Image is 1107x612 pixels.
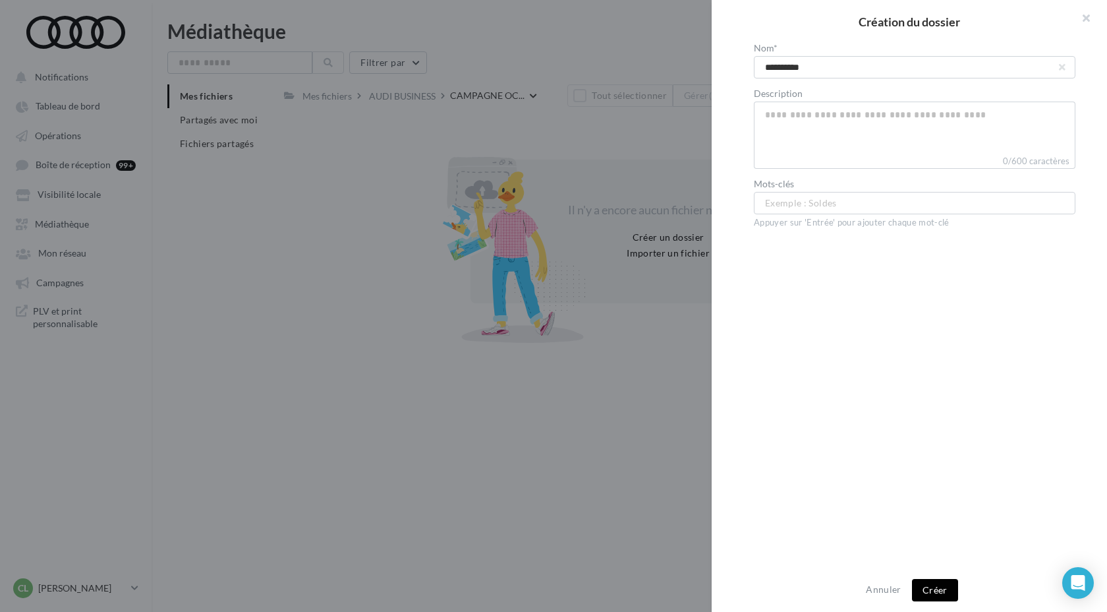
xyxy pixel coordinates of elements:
[754,217,1075,229] div: Appuyer sur 'Entrée' pour ajouter chaque mot-clé
[733,16,1086,28] h2: Création du dossier
[765,196,837,210] span: Exemple : Soldes
[861,582,906,597] button: Annuler
[754,179,1075,189] label: Mots-clés
[912,579,958,601] button: Créer
[754,154,1075,169] label: 0/600 caractères
[1062,567,1094,599] div: Open Intercom Messenger
[754,89,1075,98] label: Description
